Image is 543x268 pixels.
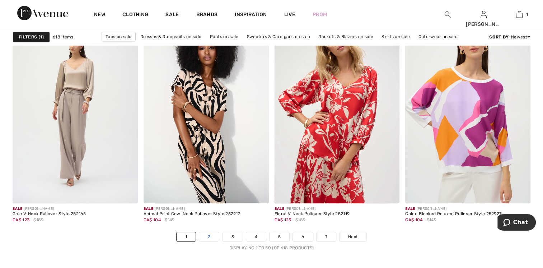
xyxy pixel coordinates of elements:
a: Sale [165,11,179,19]
span: Sale [144,207,153,211]
img: Floral V-Neck Pullover Style 252119. Red/cream [275,15,400,203]
a: Clothing [122,11,148,19]
a: Pants on sale [206,32,242,41]
a: New [94,11,105,19]
img: Animal Print Cowl Neck Pullover Style 252212. Beige/Black [144,15,269,203]
img: search the website [445,10,451,19]
div: Floral V-Neck Pullover Style 252119 [275,212,350,217]
iframe: Opens a widget where you can chat to one of our agents [497,214,536,232]
a: 2 [199,232,219,241]
a: 5 [270,232,289,241]
img: 1ère Avenue [17,6,68,20]
div: Animal Print Cowl Neck Pullover Style 252212 [144,212,240,217]
a: 6 [293,232,313,241]
strong: Sort By [489,34,509,40]
span: $149 [165,217,174,223]
span: 1 [526,11,528,18]
a: Sweaters & Cardigans on sale [243,32,314,41]
span: CA$ 104 [144,217,161,222]
img: My Info [481,10,487,19]
div: [PERSON_NAME] [466,20,501,28]
div: Chic V-Neck Pullover Style 252165 [13,212,86,217]
a: Next [340,232,366,241]
div: Color-Blocked Relaxed Pullover Style 252927 [405,212,501,217]
img: Chic V-Neck Pullover Style 252165. Dune [13,15,138,203]
span: CA$ 123 [275,217,291,222]
a: 4 [246,232,266,241]
span: 618 items [53,34,74,40]
span: $149 [427,217,436,223]
a: 1 [502,10,537,19]
div: Displaying 1 to 50 (of 618 products) [13,245,530,251]
span: CA$ 123 [13,217,29,222]
a: Outerwear on sale [415,32,461,41]
a: Jackets & Blazers on sale [315,32,377,41]
span: Sale [13,207,22,211]
span: Inspiration [235,11,267,19]
span: Sale [405,207,415,211]
a: Brands [196,11,218,19]
nav: Page navigation [13,232,530,251]
a: 1 [177,232,196,241]
div: [PERSON_NAME] [13,206,86,212]
div: [PERSON_NAME] [144,206,240,212]
span: $189 [33,217,43,223]
a: 7 [317,232,336,241]
img: Color-Blocked Relaxed Pullover Style 252927. Vanilla/Multi [405,15,530,203]
div: [PERSON_NAME] [275,206,350,212]
img: My Bag [516,10,523,19]
div: : Newest [489,34,530,40]
strong: Filters [19,34,37,40]
a: 3 [223,232,242,241]
a: Prom [313,11,327,18]
span: Next [348,234,358,240]
div: [PERSON_NAME] [405,206,501,212]
a: Live [284,11,295,18]
a: Tops on sale [102,32,136,42]
a: Skirts on sale [378,32,413,41]
a: Sign In [481,11,487,18]
span: 1 [39,34,44,40]
a: Dresses & Jumpsuits on sale [137,32,205,41]
span: Sale [275,207,284,211]
span: $189 [295,217,305,223]
span: CA$ 104 [405,217,422,222]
